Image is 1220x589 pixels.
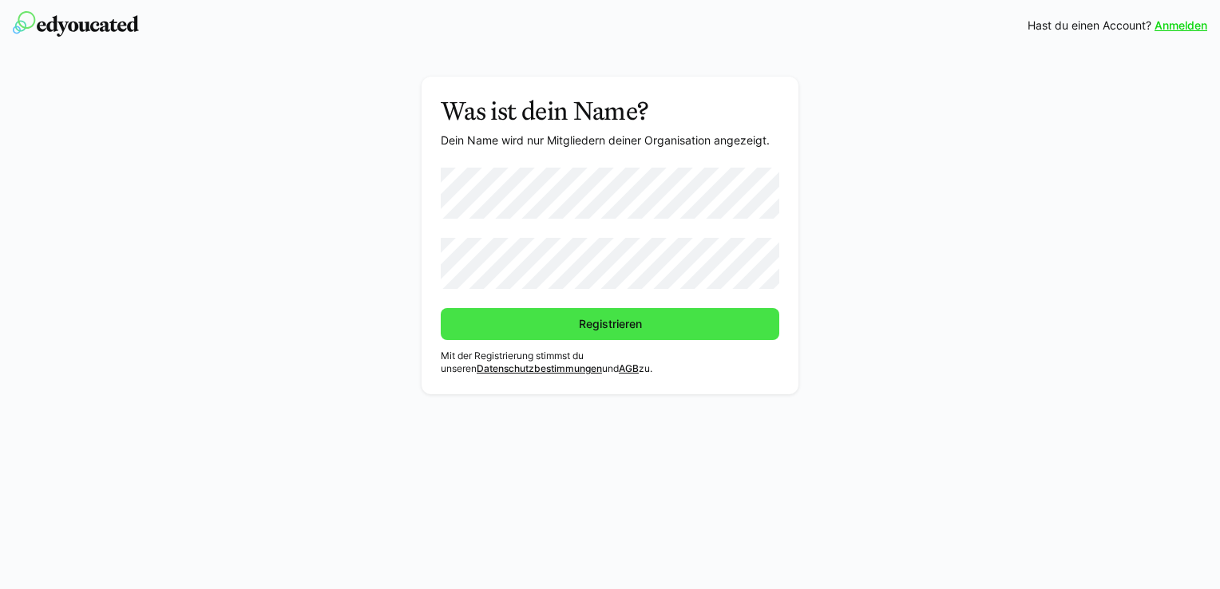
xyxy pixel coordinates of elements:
p: Mit der Registrierung stimmst du unseren und zu. [441,350,779,375]
span: Hast du einen Account? [1028,18,1151,34]
span: Registrieren [576,316,644,332]
a: Datenschutzbestimmungen [477,362,602,374]
p: Dein Name wird nur Mitgliedern deiner Organisation angezeigt. [441,132,779,148]
button: Registrieren [441,308,779,340]
h3: Was ist dein Name? [441,96,779,126]
img: edyoucated [13,11,139,37]
a: AGB [619,362,639,374]
a: Anmelden [1155,18,1207,34]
